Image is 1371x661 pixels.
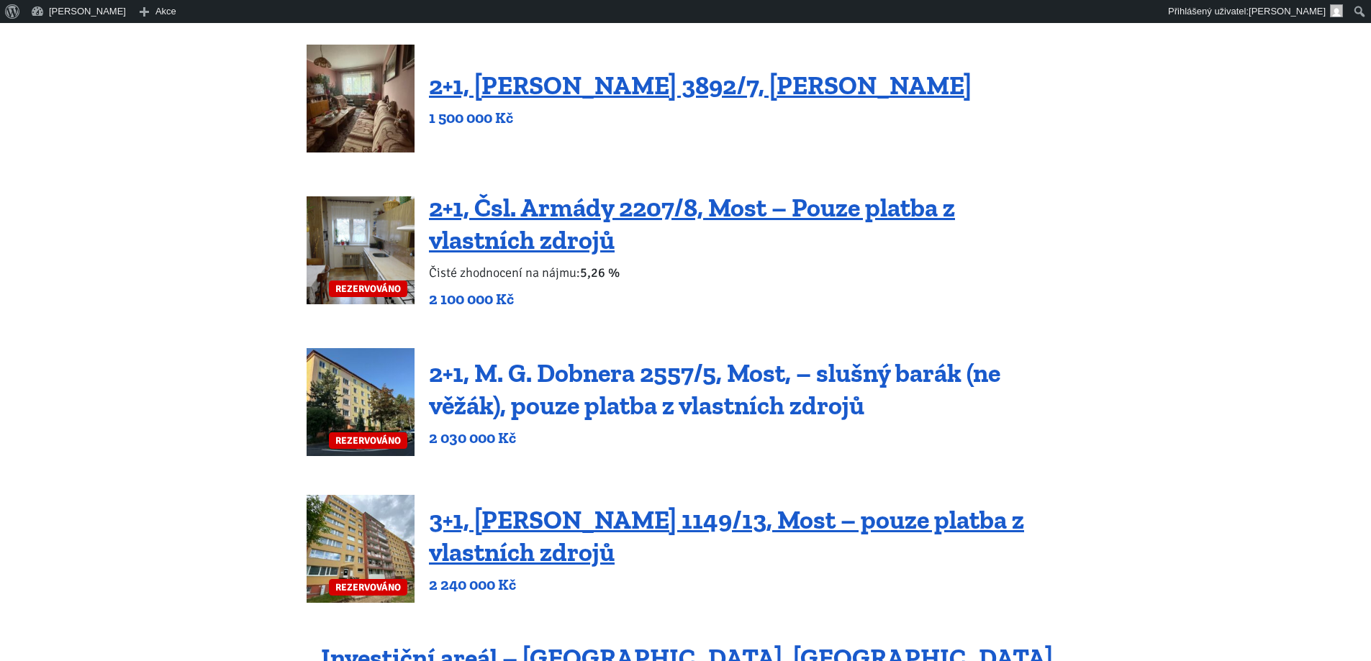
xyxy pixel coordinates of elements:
span: [PERSON_NAME] [1249,6,1326,17]
a: 2+1, M. G. Dobnera 2557/5, Most, – slušný barák (ne věžák), pouze platba z vlastních zdrojů [429,357,1000,421]
p: 2 030 000 Kč [429,428,1064,448]
span: REZERVOVÁNO [329,432,407,449]
a: 2+1, Čsl. Armády 2207/8, Most – Pouze platba z vlastních zdrojů [429,192,955,255]
p: 2 240 000 Kč [429,575,1064,595]
b: 5,26 % [580,265,620,281]
span: REZERVOVÁNO [329,281,407,297]
p: 1 500 000 Kč [429,108,972,128]
a: 3+1, [PERSON_NAME] 1149/13, Most – pouze platba z vlastních zdrojů [429,504,1024,567]
span: REZERVOVÁNO [329,579,407,596]
a: 2+1, [PERSON_NAME] 3892/7, [PERSON_NAME] [429,70,972,101]
a: REZERVOVÁNO [307,348,415,456]
a: REZERVOVÁNO [307,196,415,304]
p: Čisté zhodnocení na nájmu: [429,263,1064,283]
p: 2 100 000 Kč [429,289,1064,309]
a: REZERVOVÁNO [307,495,415,603]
